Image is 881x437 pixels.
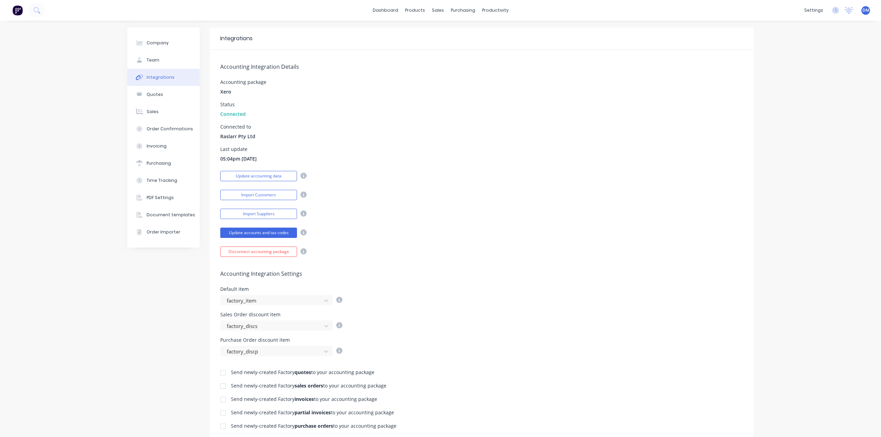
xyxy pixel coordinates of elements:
[231,383,386,388] div: Send newly-created Factory to your accounting package
[369,5,402,15] a: dashboard
[295,369,311,375] b: quotes
[220,88,231,95] span: Xero
[147,195,174,201] div: PDF Settings
[127,189,200,206] button: PDF Settings
[147,40,169,46] div: Company
[479,5,512,15] div: productivity
[220,147,257,152] div: Last update
[127,223,200,241] button: Order Importer
[220,338,342,342] div: Purchase Order discount item
[220,64,743,70] h5: Accounting Integration Details
[295,396,314,402] b: invoices
[862,7,869,13] span: DM
[127,103,200,120] button: Sales
[147,177,177,184] div: Time Tracking
[127,155,200,172] button: Purchasing
[147,229,180,235] div: Order Importer
[147,212,195,218] div: Document templates
[220,228,297,238] button: Update accounts and tax codes
[428,5,447,15] div: sales
[220,271,743,277] h5: Accounting Integration Settings
[127,52,200,69] button: Team
[147,126,193,132] div: Order Confirmations
[127,138,200,155] button: Invoicing
[220,155,257,162] span: 05:04pm [DATE]
[127,86,200,103] button: Quotes
[127,172,200,189] button: Time Tracking
[147,57,159,63] div: Team
[147,91,163,98] div: Quotes
[12,5,23,15] img: Factory
[231,424,396,428] div: Send newly-created Factory to your accounting package
[231,370,374,375] div: Send newly-created Factory to your accounting package
[231,397,377,402] div: Send newly-created Factory to your accounting package
[147,160,171,166] div: Purchasing
[220,209,297,219] button: Import Suppliers
[127,120,200,138] button: Order Confirmations
[147,109,159,115] div: Sales
[295,423,333,429] b: purchase orders
[231,410,394,415] div: Send newly-created Factory to your accounting package
[295,382,323,389] b: sales orders
[220,287,342,292] div: Default item
[220,247,297,257] button: Disconnect accounting package
[220,171,297,181] button: Update accounting data
[220,190,297,200] button: Import Customers
[402,5,428,15] div: products
[801,5,827,15] div: settings
[220,133,255,140] span: Raslarr Pty Ltd
[147,143,167,149] div: Invoicing
[295,409,331,416] b: partial invoices
[220,312,342,317] div: Sales Order discount item
[220,80,266,85] div: Accounting package
[220,34,253,43] div: Integrations
[220,124,255,129] div: Connected to
[220,110,246,118] span: Connected
[127,69,200,86] button: Integrations
[220,102,246,107] div: Status
[147,74,174,80] div: Integrations
[447,5,479,15] div: purchasing
[127,206,200,223] button: Document templates
[127,34,200,52] button: Company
